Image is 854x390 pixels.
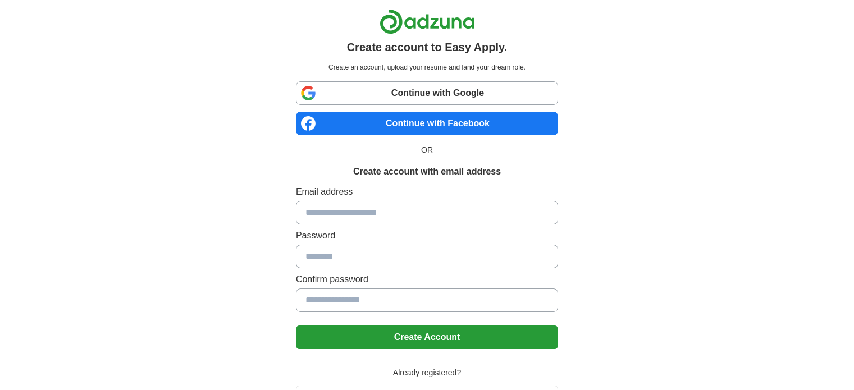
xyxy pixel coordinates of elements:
h1: Create account with email address [353,165,501,178]
a: Continue with Google [296,81,558,105]
span: Already registered? [386,367,468,379]
label: Password [296,229,558,242]
button: Create Account [296,325,558,349]
span: OR [414,144,440,156]
a: Continue with Facebook [296,112,558,135]
p: Create an account, upload your resume and land your dream role. [298,62,556,72]
img: Adzuna logo [380,9,475,34]
label: Confirm password [296,273,558,286]
label: Email address [296,185,558,199]
h1: Create account to Easy Apply. [347,39,508,56]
